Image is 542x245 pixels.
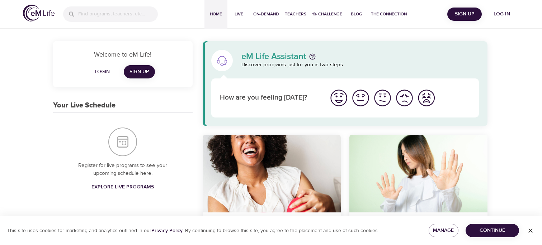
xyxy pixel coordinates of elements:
[129,67,149,76] span: Sign Up
[393,87,415,109] button: I'm feeling bad
[487,10,516,19] span: Log in
[429,224,458,237] button: Manage
[91,65,114,78] button: Login
[373,88,392,108] img: ok
[91,183,154,192] span: Explore Live Programs
[23,5,55,21] img: logo
[94,67,111,76] span: Login
[351,88,371,108] img: good
[450,10,479,19] span: Sign Up
[108,128,137,156] img: Your Live Schedule
[371,10,407,18] span: The Connection
[207,10,225,18] span: Home
[285,10,306,18] span: Teachers
[312,10,342,18] span: 1% Challenge
[203,135,341,212] button: 7 Days of Happiness
[447,8,482,21] button: Sign Up
[485,8,519,21] button: Log in
[395,88,414,108] img: bad
[78,6,158,22] input: Find programs, teachers, etc...
[230,10,248,18] span: Live
[216,55,228,66] img: eM Life Assistant
[372,87,393,109] button: I'm feeling ok
[348,10,365,18] span: Blog
[349,135,487,212] button: Mindful Daily
[328,87,350,109] button: I'm feeling great
[471,226,513,235] span: Continue
[53,101,116,110] h3: Your Live Schedule
[350,87,372,109] button: I'm feeling good
[416,88,436,108] img: worst
[434,226,452,235] span: Manage
[124,65,155,78] a: Sign Up
[220,93,319,103] p: How are you feeling [DATE]?
[241,52,306,61] p: eM Life Assistant
[241,61,479,69] p: Discover programs just for you in two steps
[62,50,184,59] p: Welcome to eM Life!
[89,181,157,194] a: Explore Live Programs
[253,10,279,18] span: On-Demand
[466,224,519,237] button: Continue
[151,227,183,234] a: Privacy Policy
[415,87,437,109] button: I'm feeling worst
[67,162,178,178] p: Register for live programs to see your upcoming schedule here.
[329,88,349,108] img: great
